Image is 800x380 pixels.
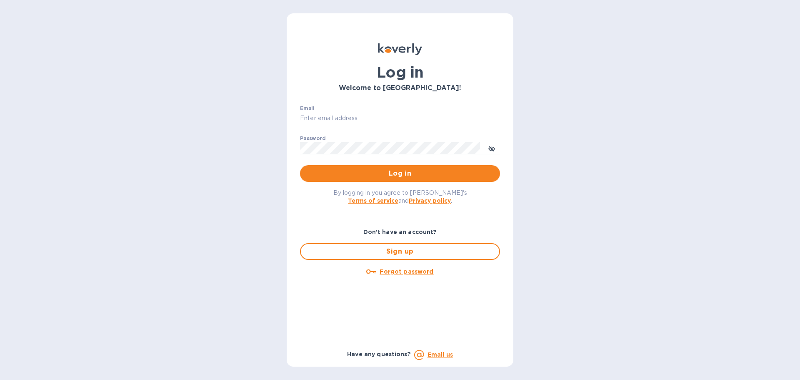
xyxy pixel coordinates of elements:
[378,43,422,55] img: Koverly
[347,351,411,357] b: Have any questions?
[427,351,453,358] a: Email us
[300,112,500,125] input: Enter email address
[409,197,451,204] a: Privacy policy
[300,106,315,111] label: Email
[300,165,500,182] button: Log in
[380,268,433,275] u: Forgot password
[483,140,500,156] button: toggle password visibility
[333,189,467,204] span: By logging in you agree to [PERSON_NAME]'s and .
[300,63,500,81] h1: Log in
[300,136,325,141] label: Password
[307,169,493,179] span: Log in
[363,229,437,235] b: Don't have an account?
[307,247,492,257] span: Sign up
[348,197,398,204] a: Terms of service
[300,243,500,260] button: Sign up
[300,84,500,92] h3: Welcome to [GEOGRAPHIC_DATA]!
